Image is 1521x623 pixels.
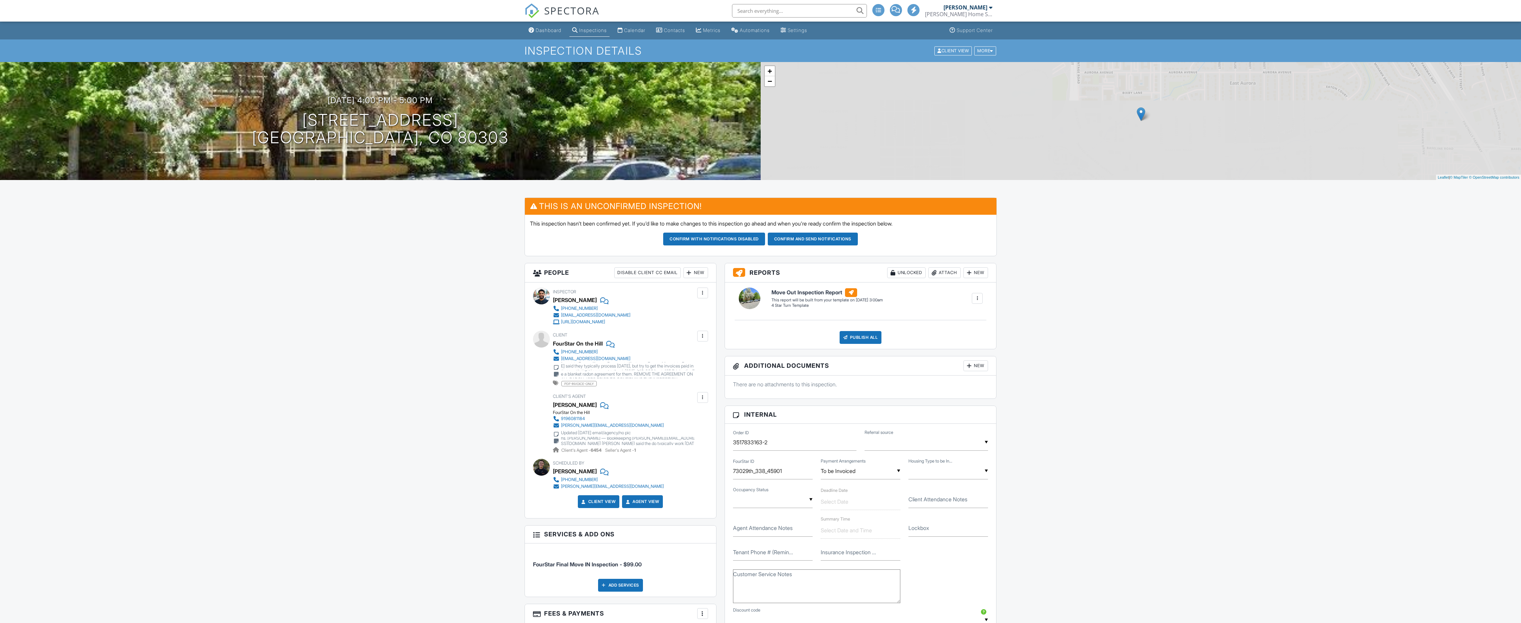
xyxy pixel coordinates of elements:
[553,483,664,490] a: [PERSON_NAME][EMAIL_ADDRESS][DOMAIN_NAME]
[663,233,765,245] button: Confirm with notifications disabled
[733,569,900,603] textarea: Customer Service Notes
[733,570,792,578] label: Customer Service Notes
[533,561,642,568] span: FourStar Final Move IN Inspection - $99.00
[963,267,988,278] div: New
[887,267,926,278] div: Unlocked
[765,66,775,76] a: Zoom in
[683,267,708,278] div: New
[553,394,586,399] span: Client's Agent
[553,400,597,410] a: [PERSON_NAME]
[553,461,584,466] span: Scheduled By
[579,27,607,33] div: Inspections
[553,466,597,476] div: [PERSON_NAME]
[553,332,567,337] span: Client
[733,548,793,556] label: Tenant Phone # (Reminder)
[771,303,883,308] div: 4 Star Turn Template
[561,423,664,428] div: [PERSON_NAME][EMAIL_ADDRESS][DOMAIN_NAME]
[840,331,882,344] div: Publish All
[733,430,749,436] label: Order ID
[934,48,974,53] a: Client View
[865,429,893,436] label: Referral source
[615,24,648,37] a: Calendar
[974,46,996,55] div: More
[624,498,659,505] a: Agent View
[733,381,988,388] p: There are no attachments to this inspection.
[624,27,645,33] div: Calendar
[768,233,858,245] button: Confirm and send notifications
[725,406,996,423] h3: Internal
[598,579,643,592] div: Add Services
[733,458,754,465] label: FourStar ID
[533,548,708,573] li: Service: FourStar Final Move IN Inspection
[725,263,996,283] h3: Reports
[821,544,900,561] input: Insurance Inspection Items
[561,319,605,325] div: [URL][DOMAIN_NAME]
[957,27,993,33] div: Support Center
[553,312,630,319] a: [EMAIL_ADDRESS][DOMAIN_NAME]
[553,305,630,312] a: [PHONE_NUMBER]
[561,425,696,457] div: Send invoices to [EMAIL_ADDRESS][DOMAIN_NAME] [PERSON_NAME] is the contact person in accounting i...
[536,27,561,33] div: Dashboard
[525,526,716,543] h3: Services & Add ons
[664,27,685,33] div: Contacts
[553,338,603,349] div: FourStar On the Hill
[908,524,929,532] label: Lockbox
[553,422,696,429] a: [PERSON_NAME][EMAIL_ADDRESS][DOMAIN_NAME]
[733,524,793,532] label: Agent Attendance Notes
[569,24,610,37] a: Inspections
[765,76,775,86] a: Zoom out
[525,9,599,23] a: SPECTORA
[525,198,996,214] h3: This is an Unconfirmed Inspection!
[553,295,597,305] div: [PERSON_NAME]
[908,492,988,508] input: Client Attendance Notes
[821,522,900,539] input: Select Date and Time
[591,448,601,453] strong: 6454
[634,448,636,453] strong: 1
[703,27,721,33] div: Metrics
[947,24,995,37] a: Support Center
[561,366,696,382] div: Radon testing $165 SFH $90/unit in multiplex more than 1 unit *We have a blanket radon agreement ...
[614,267,681,278] div: Disable Client CC Email
[788,27,807,33] div: Settings
[733,544,813,561] input: Tenant Phone # (Reminder)
[740,27,770,33] div: Automations
[561,430,631,436] div: Updated [DATE] email/agency/no pic
[925,11,992,18] div: Scott Home Services, LLC
[553,476,664,483] a: [PHONE_NUMBER]
[725,356,996,376] h3: Additional Documents
[553,355,696,362] a: [EMAIL_ADDRESS][DOMAIN_NAME]
[561,347,696,385] div: [DATE] USE THIS PROFILE Send invoices to [EMAIL_ADDRESS][DOMAIN_NAME] [PERSON_NAME] — Bookkeeping...
[934,46,972,55] div: Client View
[252,111,509,147] h1: [STREET_ADDRESS] [GEOGRAPHIC_DATA], CO 80303
[561,306,598,311] div: [PHONE_NUMBER]
[526,24,564,37] a: Dashboard
[561,448,602,453] span: Client's Agent -
[729,24,772,37] a: Automations (Advanced)
[821,488,848,493] label: Deadline Date
[544,3,599,18] span: SPECTORA
[732,4,867,18] input: Search everything...
[561,381,597,386] span: pdf-invoice-only
[908,458,952,464] label: Housing Type to be Inspected
[733,487,768,493] label: Occupancy Status
[821,548,876,556] label: Insurance Inspection Items
[525,3,539,18] img: The Best Home Inspection Software - Spectora
[530,220,991,227] p: This inspection hasn't been confirmed yet. If you'd like to make changes to this inspection go ah...
[963,360,988,371] div: New
[733,607,760,613] label: Discount code
[553,410,701,415] div: FourStar On the Hill
[561,313,630,318] div: [EMAIL_ADDRESS][DOMAIN_NAME]
[525,263,716,283] h3: People
[908,520,988,537] input: Lockbox
[553,349,696,355] a: [PHONE_NUMBER]
[328,96,433,105] h3: [DATE] 4:00 pm - 5:00 pm
[525,45,997,57] h1: Inspection Details
[908,496,967,503] label: Client Attendance Notes
[693,24,723,37] a: Metrics
[561,484,664,489] div: [PERSON_NAME][EMAIL_ADDRESS][DOMAIN_NAME]
[778,24,810,37] a: Settings
[1436,175,1521,180] div: |
[1438,175,1449,179] a: Leaflet
[928,267,961,278] div: Attach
